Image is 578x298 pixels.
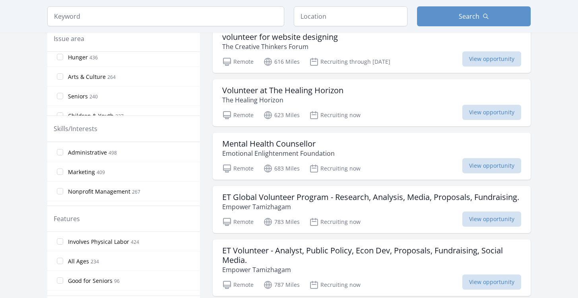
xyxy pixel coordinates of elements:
[213,186,531,233] a: ET Global Volunteer Program - Research, Analysis, Media, Proposals, Fundraising. Empower Tamizhag...
[263,280,300,290] p: 787 Miles
[213,133,531,180] a: Mental Health Counsellor Emotional Enlightenment Foundation Remote 683 Miles Recruiting now View ...
[68,238,129,246] span: Involves Physical Labor
[89,93,98,100] span: 240
[222,202,519,212] p: Empower Tamizhagam
[462,51,521,67] span: View opportunity
[222,110,254,120] p: Remote
[309,217,361,227] p: Recruiting now
[97,169,105,176] span: 409
[222,95,343,105] p: The Healing Horizon
[68,257,89,265] span: All Ages
[47,6,284,26] input: Keyword
[222,246,521,265] h3: ET Volunteer - Analyst, Public Policy, Econ Dev, Proposals, Fundraising, Social Media.
[131,239,139,245] span: 424
[462,105,521,120] span: View opportunity
[57,149,63,155] input: Administrative 498
[263,57,300,67] p: 616 Miles
[309,57,390,67] p: Recruiting through [DATE]
[68,168,95,176] span: Marketing
[462,158,521,173] span: View opportunity
[115,113,124,120] span: 227
[213,239,531,296] a: ET Volunteer - Analyst, Public Policy, Econ Dev, Proposals, Fundraising, Social Media. Empower Ta...
[462,212,521,227] span: View opportunity
[54,124,97,133] legend: Skills/Interests
[68,73,106,81] span: Arts & Culture
[222,139,335,149] h3: Mental Health Counsellor
[309,280,361,290] p: Recruiting now
[57,93,63,99] input: Seniors 240
[54,34,84,43] legend: Issue area
[213,26,531,73] a: volunteer for website designing The Creative Thinkers Forum Remote 616 Miles Recruiting through [...
[222,280,254,290] p: Remote
[89,54,98,61] span: 436
[263,164,300,173] p: 683 Miles
[68,92,88,100] span: Seniors
[309,110,361,120] p: Recruiting now
[57,258,63,264] input: All Ages 234
[222,164,254,173] p: Remote
[222,32,338,42] h3: volunteer for website designing
[57,54,63,60] input: Hunger 436
[263,110,300,120] p: 623 Miles
[222,217,254,227] p: Remote
[263,217,300,227] p: 783 Miles
[222,265,521,274] p: Empower Tamizhagam
[109,149,117,156] span: 498
[68,149,107,157] span: Administrative
[91,258,99,265] span: 234
[57,188,63,194] input: Nonprofit Management 267
[57,169,63,175] input: Marketing 409
[294,6,407,26] input: Location
[68,53,88,61] span: Hunger
[213,79,531,126] a: Volunteer at The Healing Horizon The Healing Horizon Remote 623 Miles Recruiting now View opportu...
[222,149,335,158] p: Emotional Enlightenment Foundation
[417,6,531,26] button: Search
[57,238,63,245] input: Involves Physical Labor 424
[107,74,116,80] span: 264
[222,192,519,202] h3: ET Global Volunteer Program - Research, Analysis, Media, Proposals, Fundraising.
[68,188,130,196] span: Nonprofit Management
[114,278,120,284] span: 96
[54,214,80,223] legend: Features
[222,57,254,67] p: Remote
[57,277,63,284] input: Good for Seniors 96
[462,274,521,290] span: View opportunity
[132,188,140,195] span: 267
[222,86,343,95] h3: Volunteer at The Healing Horizon
[309,164,361,173] p: Recruiting now
[57,73,63,80] input: Arts & Culture 264
[222,42,338,51] p: The Creative Thinkers Forum
[68,112,114,120] span: Children & Youth
[57,112,63,119] input: Children & Youth 227
[68,277,112,285] span: Good for Seniors
[459,12,479,21] span: Search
